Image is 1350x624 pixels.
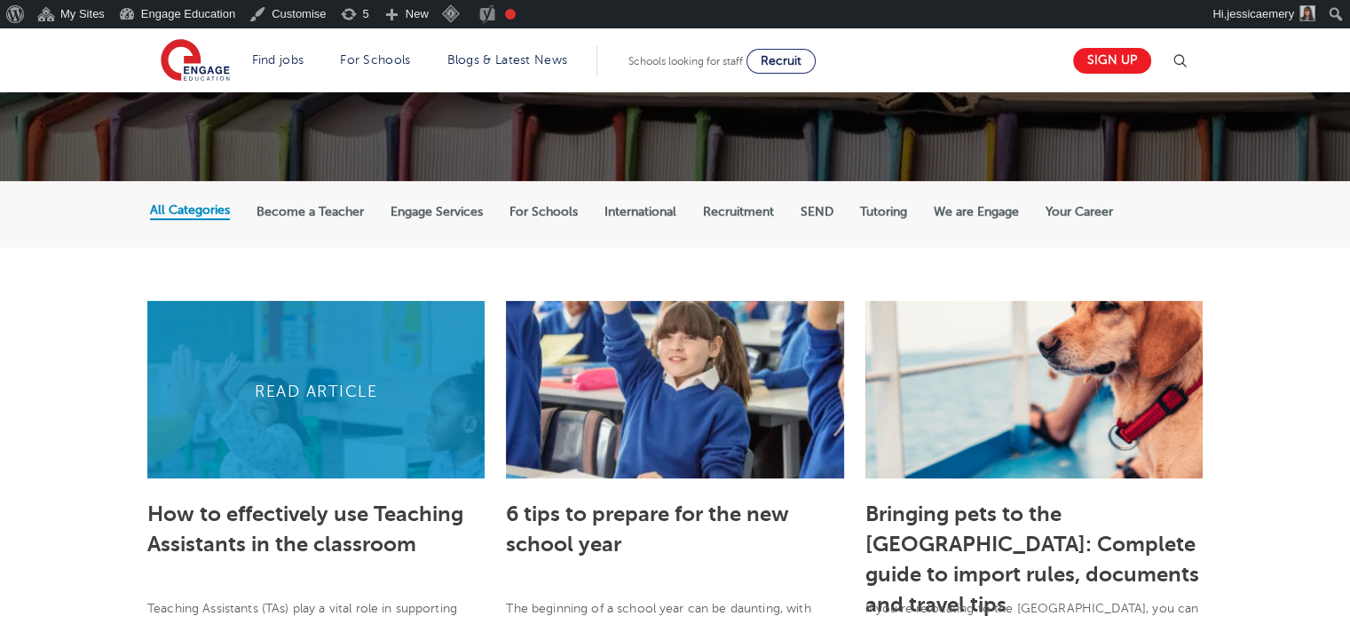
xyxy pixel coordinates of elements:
span: Recruit [761,54,801,67]
div: Focus keyphrase not set [505,9,516,20]
img: Engage Education [161,39,230,83]
a: Find jobs [252,53,304,67]
label: Recruitment [703,204,774,220]
label: SEND [801,204,833,220]
a: Bringing pets to the [GEOGRAPHIC_DATA]: Complete guide to import rules, documents and travel tips [865,502,1199,617]
label: Your Career [1046,204,1113,220]
span: Schools looking for staff [628,55,743,67]
a: 6 tips to prepare for the new school year [506,502,789,557]
label: For Schools [509,204,578,220]
a: For Schools [340,53,410,67]
label: We are Engage [934,204,1019,220]
label: Engage Services [391,204,483,220]
span: jessicaemery [1227,7,1294,20]
a: Sign up [1073,48,1151,74]
a: How to effectively use Teaching Assistants in the classroom [147,502,463,557]
label: International [604,204,676,220]
label: All Categories [150,202,230,218]
label: Tutoring [860,204,907,220]
label: Become a Teacher [257,204,364,220]
a: Recruit [746,49,816,74]
a: Blogs & Latest News [447,53,568,67]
